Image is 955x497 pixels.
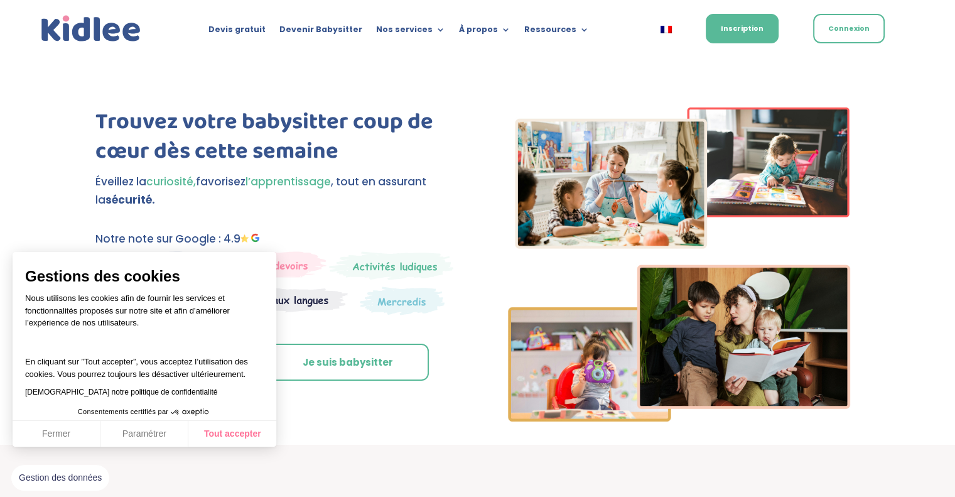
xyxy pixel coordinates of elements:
svg: Axeptio [171,393,208,431]
img: Imgs-2 [508,107,851,422]
a: Devenir Babysitter [279,25,362,39]
p: En cliquant sur ”Tout accepter”, vous acceptez l’utilisation des cookies. Vous pourrez toujours l... [25,344,264,381]
a: Je suis babysitter [267,344,429,381]
img: Français [661,26,672,33]
a: Nos services [376,25,445,39]
a: Kidlee Logo [38,13,144,45]
button: Paramétrer [100,421,188,447]
img: weekends [208,251,326,278]
span: Gestion des données [19,472,102,484]
p: Nous utilisons les cookies afin de fournir les services et fonctionnalités proposés sur notre sit... [25,292,264,337]
img: Atelier thematique [205,287,348,313]
a: Inscription [706,14,779,43]
span: curiosité, [146,174,196,189]
p: Éveillez la favorisez , tout en assurant la [95,173,456,209]
a: Connexion [813,14,885,43]
a: Ressources [524,25,589,39]
button: Fermer le widget sans consentement [11,465,109,491]
a: [DEMOGRAPHIC_DATA] notre politique de confidentialité [25,388,217,396]
span: l’apprentissage [245,174,331,189]
p: Notre note sur Google : 4.9 [95,230,456,248]
img: logo_kidlee_bleu [38,13,144,45]
button: Consentements certifiés par [72,404,217,420]
img: Thematique [360,287,445,315]
button: Tout accepter [188,421,276,447]
strong: sécurité. [105,192,155,207]
a: À propos [459,25,510,39]
img: Sortie decole [95,251,205,277]
button: Fermer [13,421,100,447]
span: Gestions des cookies [25,267,264,286]
span: Consentements certifiés par [78,408,168,415]
a: Devis gratuit [208,25,266,39]
img: Mercredi [329,251,453,280]
h1: Trouvez votre babysitter coup de cœur dès cette semaine [95,107,456,173]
